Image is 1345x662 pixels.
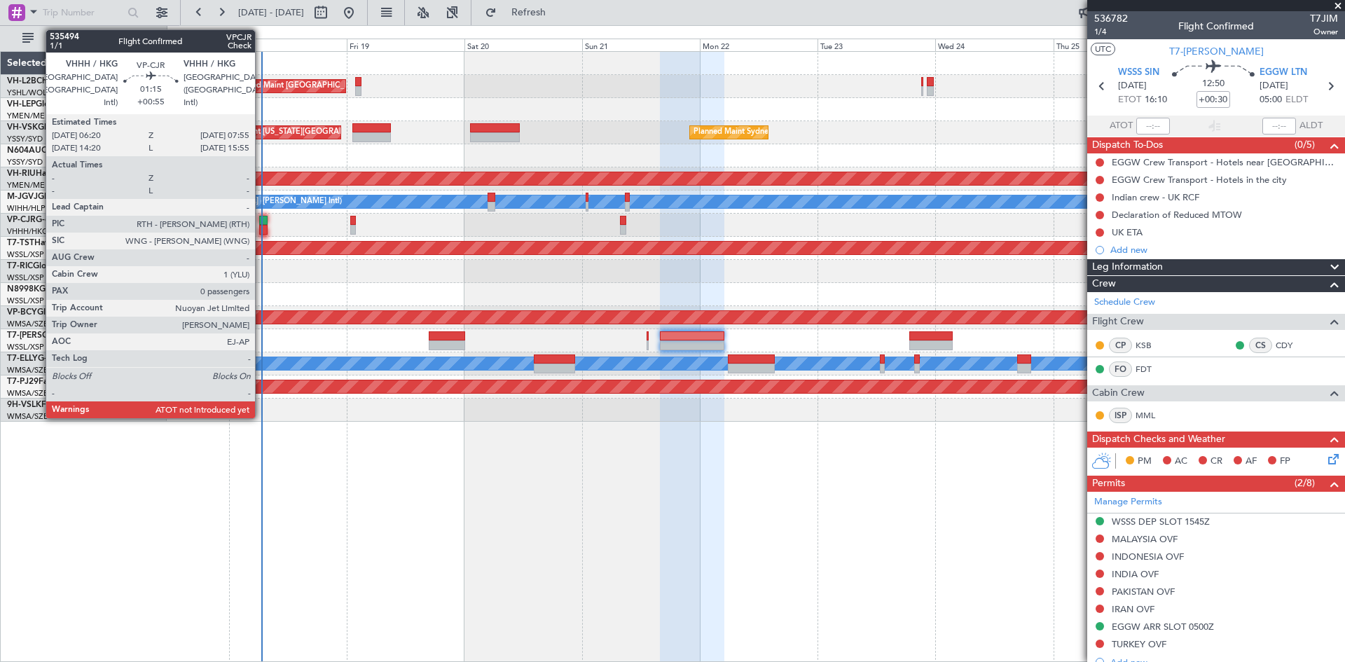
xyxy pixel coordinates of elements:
span: VH-VSK [7,123,38,132]
div: [PERSON_NAME][GEOGRAPHIC_DATA] ([PERSON_NAME] Intl) [114,191,342,212]
button: UTC [1091,43,1115,55]
a: YSSY/SYD [7,134,43,144]
span: Dispatch Checks and Weather [1092,432,1225,448]
span: N604AU [7,146,41,155]
span: T7-TST [7,239,34,247]
a: WIHH/HLP [7,203,46,214]
button: Refresh [478,1,563,24]
span: Crew [1092,276,1116,292]
div: EGGW ARR SLOT 0500Z [1112,621,1214,633]
div: Unplanned Maint [GEOGRAPHIC_DATA] ([GEOGRAPHIC_DATA]) [223,76,453,97]
span: ALDT [1299,119,1323,133]
div: UK ETA [1112,226,1143,238]
div: Declaration of Reduced MTOW [1112,209,1242,221]
a: M-JGVJGlobal 5000 [7,193,85,201]
div: EGGW Crew Transport - Hotels near [GEOGRAPHIC_DATA] [1112,156,1338,168]
span: Leg Information [1092,259,1163,275]
div: PAKISTAN OVF [1112,586,1175,598]
input: Trip Number [43,2,123,23]
div: Thu 25 [1054,39,1171,51]
div: AOG Maint [US_STATE][GEOGRAPHIC_DATA] ([US_STATE] City Intl) [220,122,460,143]
div: Planned Maint Sydney ([PERSON_NAME] Intl) [694,122,856,143]
span: 9H-VSLK [7,401,41,409]
div: Thu 18 [229,39,347,51]
div: ISP [1109,408,1132,423]
span: Refresh [499,8,558,18]
div: IRAN OVF [1112,603,1154,615]
a: VP-BCYGlobal 5000 [7,308,85,317]
a: VH-VSKGlobal Express XRS [7,123,115,132]
span: EGGW LTN [1260,66,1307,80]
span: T7-[PERSON_NAME] [1169,44,1264,59]
div: Tue 23 [818,39,935,51]
span: 536782 [1094,11,1128,26]
div: Add new [1110,244,1338,256]
a: FDT [1136,363,1167,375]
div: CS [1249,338,1272,353]
span: 16:10 [1145,93,1167,107]
div: [DATE] [170,28,193,40]
div: MALAYSIA OVF [1112,533,1178,545]
a: WMSA/SZB [7,411,48,422]
span: Permits [1092,476,1125,492]
span: [DATE] [1118,79,1147,93]
a: YMEN/MEB [7,180,50,191]
a: WMSA/SZB [7,319,48,329]
a: VH-LEPGlobal 6000 [7,100,83,109]
span: CR [1210,455,1222,469]
span: [DATE] - [DATE] [238,6,304,19]
span: Owner [1310,26,1338,38]
div: EGGW Crew Transport - Hotels in the city [1112,174,1287,186]
span: ELDT [1285,93,1308,107]
div: CP [1109,338,1132,353]
div: INDONESIA OVF [1112,551,1184,563]
span: WSSS SIN [1118,66,1159,80]
a: 9H-VSLKFalcon 7X [7,401,80,409]
a: YSHL/WOL [7,88,47,98]
span: VH-LEP [7,100,36,109]
span: 1/4 [1094,26,1128,38]
span: (2/8) [1295,476,1315,490]
span: VP-BCY [7,308,37,317]
span: All Aircraft [36,34,148,43]
a: N8998KGlobal 6000 [7,285,87,294]
span: VP-CJR [7,216,36,224]
span: ETOT [1118,93,1141,107]
span: T7-PJ29 [7,378,39,386]
span: [DATE] [1260,79,1288,93]
span: (0/5) [1295,137,1315,152]
div: Sun 21 [582,39,700,51]
a: VHHH/HKG [7,226,48,237]
div: Sat 20 [464,39,582,51]
div: Mon 22 [700,39,818,51]
a: T7-TSTHawker 900XP [7,239,92,247]
a: T7-[PERSON_NAME]Global 7500 [7,331,136,340]
a: T7-ELLYG-550 [7,354,62,363]
span: T7JIM [1310,11,1338,26]
a: WSSL/XSP [7,273,44,283]
a: T7-RICGlobal 6000 [7,262,81,270]
span: 05:00 [1260,93,1282,107]
a: KSB [1136,339,1167,352]
div: Fri 19 [347,39,464,51]
a: WSSL/XSP [7,249,44,260]
a: WMSA/SZB [7,388,48,399]
a: WSSL/XSP [7,342,44,352]
div: WSSS DEP SLOT 1545Z [1112,516,1210,527]
span: AF [1246,455,1257,469]
div: Indian crew - UK RCF [1112,191,1199,203]
a: N604AUChallenger 604 [7,146,102,155]
span: Dispatch To-Dos [1092,137,1163,153]
span: 12:50 [1202,77,1225,91]
div: Flight Confirmed [1178,19,1254,34]
a: MML [1136,409,1167,422]
div: TURKEY OVF [1112,638,1166,650]
a: WSSL/XSP [7,296,44,306]
span: T7-ELLY [7,354,38,363]
span: VH-L2B [7,77,36,85]
div: Wed 24 [935,39,1053,51]
span: ATOT [1110,119,1133,133]
span: T7-RIC [7,262,33,270]
a: VP-CJRG-650 [7,216,60,224]
div: FO [1109,361,1132,377]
